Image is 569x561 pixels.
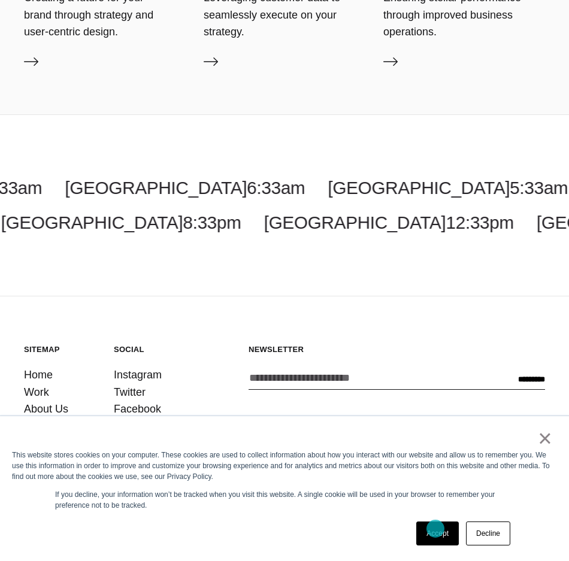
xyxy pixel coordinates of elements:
a: About Us [24,401,68,417]
a: Facebook [114,401,161,417]
h5: Social [114,344,186,354]
a: × [538,433,552,444]
span: 5:33am [510,178,568,198]
span: 6:33am [247,178,305,198]
a: Home [24,366,53,383]
a: Work [24,384,49,401]
p: If you decline, your information won’t be tracked when you visit this website. A single cookie wi... [55,489,514,511]
span: 12:33pm [446,213,513,232]
span: 8:33pm [183,213,241,232]
h5: Sitemap [24,344,96,354]
a: Accept [416,521,459,545]
h5: Newsletter [249,344,545,354]
a: Decline [466,521,510,545]
a: [GEOGRAPHIC_DATA]5:33am [328,178,568,198]
div: This website stores cookies on your computer. These cookies are used to collect information about... [12,450,557,482]
a: [GEOGRAPHIC_DATA]6:33am [65,178,305,198]
a: Instagram [114,366,162,383]
a: Twitter [114,384,146,401]
a: [GEOGRAPHIC_DATA]8:33pm [1,213,241,232]
a: [GEOGRAPHIC_DATA]12:33pm [264,213,514,232]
